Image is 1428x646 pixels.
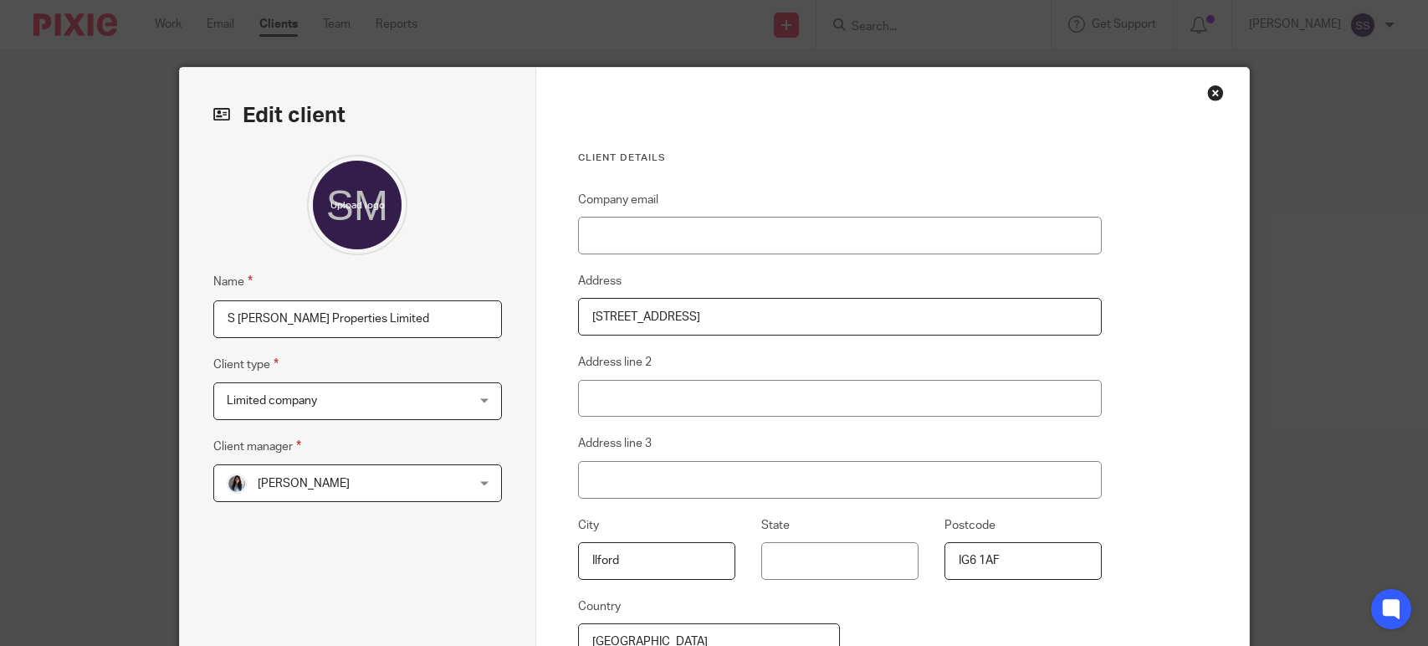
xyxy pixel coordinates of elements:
[944,517,996,534] label: Postcode
[578,354,652,371] label: Address line 2
[1207,85,1224,101] div: Close this dialog window
[227,474,247,494] img: 1653117891607.jpg
[578,273,622,290] label: Address
[227,395,317,407] span: Limited company
[213,101,502,130] h2: Edit client
[258,478,350,490] span: [PERSON_NAME]
[578,598,621,615] label: Country
[213,355,279,374] label: Client type
[578,192,658,208] label: Company email
[578,151,1103,165] h3: Client details
[213,437,301,456] label: Client manager
[213,272,253,291] label: Name
[578,517,599,534] label: City
[578,435,652,452] label: Address line 3
[761,517,790,534] label: State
